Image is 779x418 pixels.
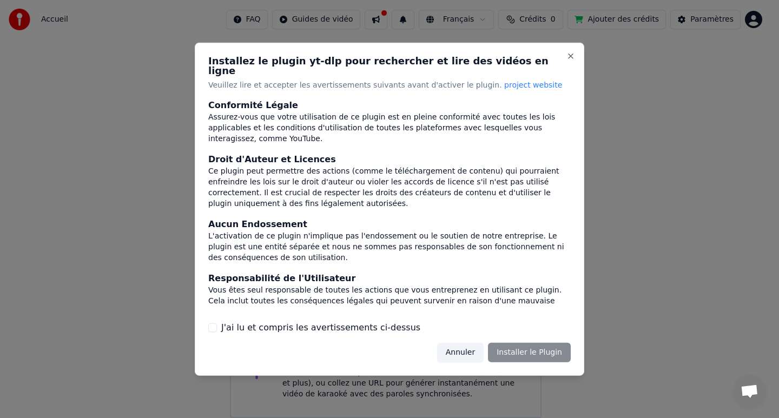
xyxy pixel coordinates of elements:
[208,272,571,285] div: Responsabilité de l'Utilisateur
[208,112,571,144] div: Assurez-vous que votre utilisation de ce plugin est en pleine conformité avec toutes les lois app...
[208,285,571,317] div: Vous êtes seul responsable de toutes les actions que vous entreprenez en utilisant ce plugin. Cel...
[221,321,420,334] label: J'ai lu et compris les avertissements ci-dessus
[437,343,484,362] button: Annuler
[208,99,571,112] div: Conformité Légale
[208,153,571,166] div: Droit d'Auteur et Licences
[208,231,571,263] div: L'activation de ce plugin n'implique pas l'endossement ou le soutien de notre entreprise. Le plug...
[208,218,571,231] div: Aucun Endossement
[504,80,562,89] span: project website
[208,56,571,75] h2: Installez le plugin yt-dlp pour rechercher et lire des vidéos en ligne
[208,166,571,209] div: Ce plugin peut permettre des actions (comme le téléchargement de contenu) qui pourraient enfreind...
[208,79,571,90] p: Veuillez lire et accepter les avertissements suivants avant d'activer le plugin.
